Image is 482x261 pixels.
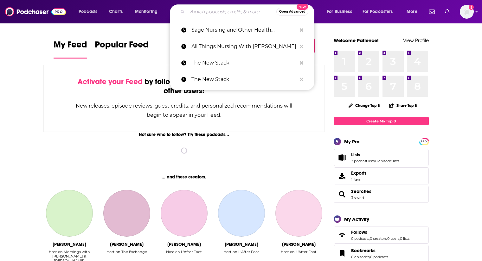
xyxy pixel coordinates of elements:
[75,101,293,120] div: New releases, episode reviews, guest credits, and personalized recommendations will begin to appe...
[43,174,325,180] div: ... and these creators.
[334,117,429,125] a: Create My Top 8
[351,229,367,235] span: Follows
[387,236,387,241] span: ,
[170,22,314,38] a: Sage Nursing and Other Health Specialties
[75,77,293,96] div: by following Podcasts, Creators, Lists, and other Users!
[78,77,143,86] span: Activate your Feed
[5,6,66,18] img: Podchaser - Follow, Share and Rate Podcasts
[358,7,402,17] button: open menu
[351,255,370,259] a: 0 episodes
[345,102,384,109] button: Change Top 8
[334,37,379,43] a: Welcome Patience!
[161,190,208,237] a: Jerome Rothen
[344,216,369,222] div: My Activity
[327,7,352,16] span: For Business
[43,132,325,137] div: Not sure who to follow? Try these podcasts...
[370,236,387,241] a: 0 creators
[351,229,409,235] a: Follows
[403,37,429,43] a: View Profile
[191,38,297,55] p: All Things Nursing With Nurse Chioma
[281,250,317,254] div: Host on L'After Foot
[351,248,376,253] span: Bookmarks
[351,170,367,176] span: Exports
[276,8,308,16] button: Open AdvancedNew
[387,236,399,241] a: 0 users
[103,190,150,237] a: Kelly Evans
[282,242,316,247] div: Gilbert Brisbois
[176,4,320,19] div: Search podcasts, credits, & more...
[167,242,201,247] div: Jerome Rothen
[399,236,400,241] span: ,
[375,159,375,163] span: ,
[351,152,360,158] span: Lists
[323,7,360,17] button: open menu
[351,189,371,194] a: Searches
[344,139,360,145] div: My Pro
[170,71,314,88] a: The New Stack
[109,7,123,16] span: Charts
[375,159,399,163] a: 0 episode lists
[370,255,388,259] a: 0 podcasts
[334,167,429,184] a: Exports
[191,22,297,38] p: Sage Nursing and Other Health Specialties
[54,39,87,54] span: My Feed
[166,250,202,254] div: Host on L'After Foot
[135,7,157,16] span: Monitoring
[187,7,276,17] input: Search podcasts, credits, & more...
[351,236,369,241] a: 0 podcasts
[351,196,364,200] a: 3 saved
[351,159,375,163] a: 2 podcast lists
[460,5,474,19] img: User Profile
[223,250,259,254] div: Host on L'After Foot
[105,7,126,17] a: Charts
[460,5,474,19] button: Show profile menu
[420,139,428,144] a: PRO
[54,39,87,59] a: My Feed
[351,248,388,253] a: Bookmarks
[131,7,166,17] button: open menu
[336,190,349,199] a: Searches
[336,231,349,239] a: Follows
[363,7,393,16] span: For Podcasters
[74,7,106,17] button: open menu
[191,71,297,88] p: The New Stack
[400,236,409,241] a: 0 lists
[389,99,417,112] button: Share Top 8
[170,38,314,55] a: All Things Nursing With [PERSON_NAME]
[46,190,93,237] a: Greg Gaston
[336,249,349,258] a: Bookmarks
[469,5,474,10] svg: Add a profile image
[402,7,425,17] button: open menu
[336,153,349,162] a: Lists
[334,227,429,244] span: Follows
[218,190,265,237] a: Daniel Riolo
[191,55,297,71] p: The New Stack
[336,171,349,180] span: Exports
[334,186,429,203] span: Searches
[275,190,322,237] a: Gilbert Brisbois
[442,6,452,17] a: Show notifications dropdown
[95,39,149,54] span: Popular Feed
[225,242,258,247] div: Daniel Riolo
[407,7,417,16] span: More
[369,236,370,241] span: ,
[334,149,429,166] span: Lists
[351,177,367,182] span: 1 item
[370,255,370,259] span: ,
[53,242,86,247] div: Greg Gaston
[297,4,308,10] span: New
[79,7,97,16] span: Podcasts
[170,55,314,71] a: The New Stack
[351,152,399,158] a: Lists
[95,39,149,59] a: Popular Feed
[279,10,305,13] span: Open Advanced
[460,5,474,19] span: Logged in as patiencebaldacci
[106,250,147,254] div: Host on The Exchange
[427,6,437,17] a: Show notifications dropdown
[110,242,144,247] div: Kelly Evans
